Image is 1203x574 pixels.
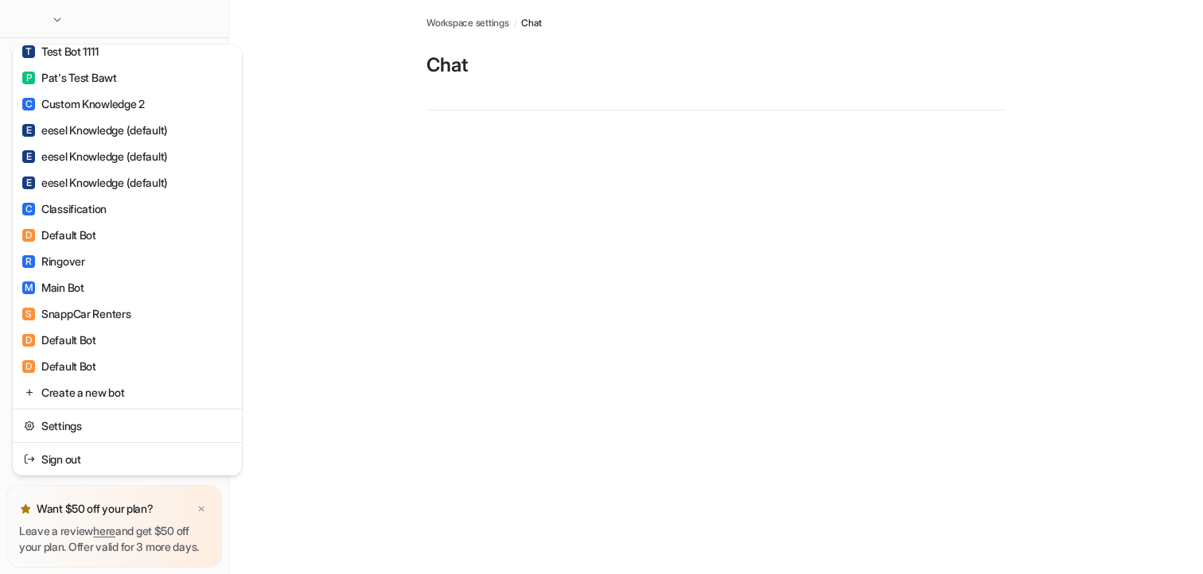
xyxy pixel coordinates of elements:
img: reset [24,417,35,434]
div: eesel Knowledge (default) [22,122,168,138]
span: R [22,255,35,268]
div: Main Bot [22,279,84,296]
div: Test Bot 1111 [22,43,98,60]
div: Default Bot [22,358,96,374]
a: Sign out [18,446,237,472]
span: M [22,281,35,294]
div: Default Bot [22,227,96,243]
span: C [22,203,35,215]
div: eesel Knowledge (default) [22,174,168,191]
div: Classification [22,200,107,217]
span: D [22,229,35,242]
span: T [22,45,35,58]
a: Create a new bot [18,379,237,405]
div: Custom Knowledge 2 [22,95,145,112]
span: C [22,98,35,111]
span: D [22,334,35,347]
div: Default Bot [22,332,96,348]
div: Pat's Test Bawt [22,69,117,86]
img: reset [24,384,35,401]
div: SnappCar Renters [22,305,131,322]
img: reset [24,451,35,467]
span: P [22,72,35,84]
span: E [22,176,35,189]
span: D [22,360,35,373]
a: Settings [18,413,237,439]
div: eesel Knowledge (default) [22,148,168,165]
span: S [22,308,35,320]
span: E [22,124,35,137]
span: E [22,150,35,163]
div: Ringover [22,253,85,270]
